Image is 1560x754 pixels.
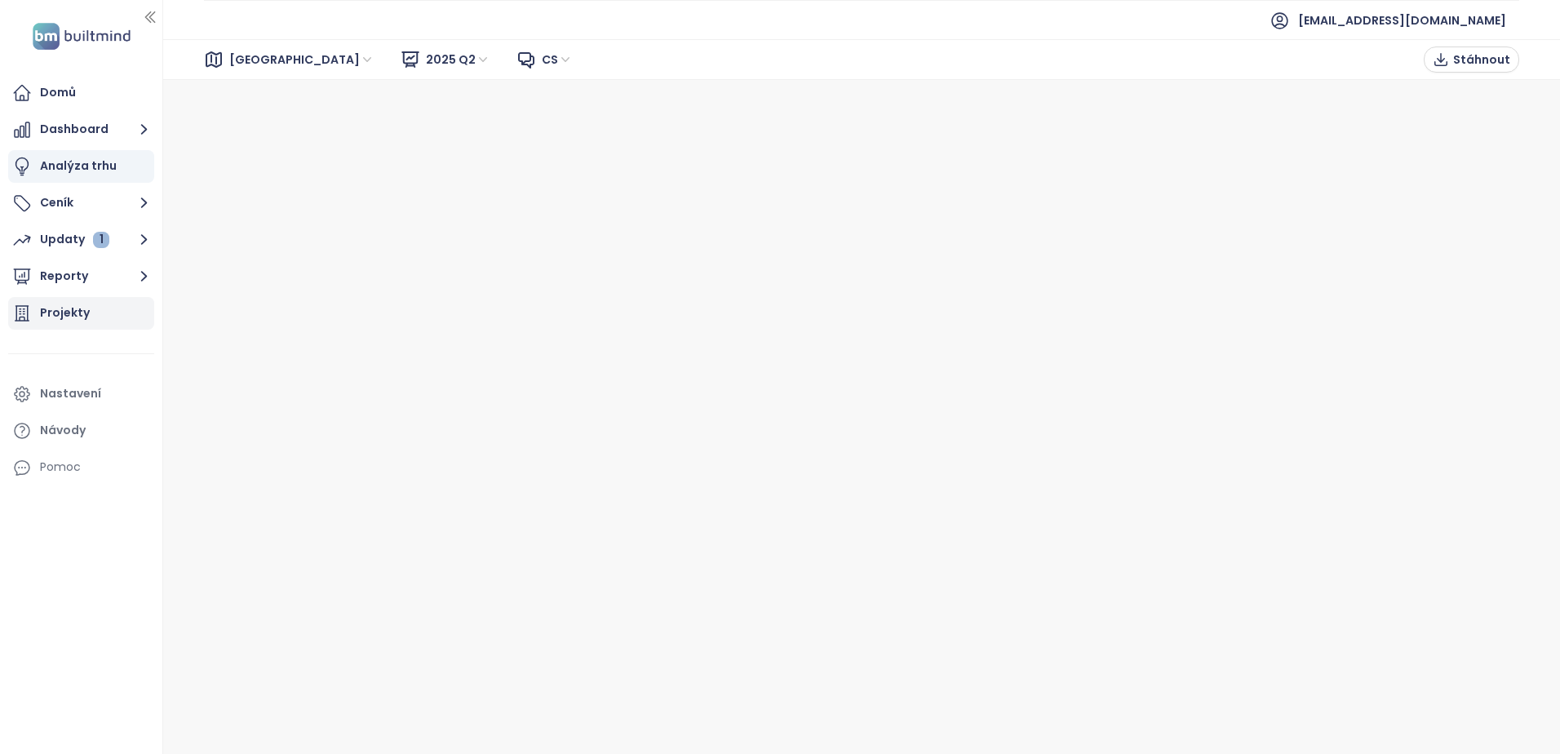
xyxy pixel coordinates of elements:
a: Analýza trhu [8,150,154,183]
span: 2025 Q2 [426,47,490,72]
button: Ceník [8,187,154,220]
a: Návody [8,415,154,447]
div: Domů [40,82,76,103]
div: Návody [40,420,86,441]
div: Pomoc [8,451,154,484]
div: Analýza trhu [40,156,117,176]
div: Updaty [40,229,109,250]
button: Reporty [8,260,154,293]
div: Projekty [40,303,90,323]
a: Nastavení [8,378,154,410]
div: Nastavení [40,384,101,404]
div: 1 [93,232,109,248]
a: Projekty [8,297,154,330]
div: Pomoc [40,457,81,477]
button: Stáhnout [1424,47,1519,73]
span: Stáhnout [1453,51,1510,69]
button: Updaty 1 [8,224,154,256]
span: [EMAIL_ADDRESS][DOMAIN_NAME] [1298,1,1506,40]
img: logo [28,20,135,53]
span: Praha [229,47,374,72]
span: cs [542,47,573,72]
button: Dashboard [8,113,154,146]
a: Domů [8,77,154,109]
